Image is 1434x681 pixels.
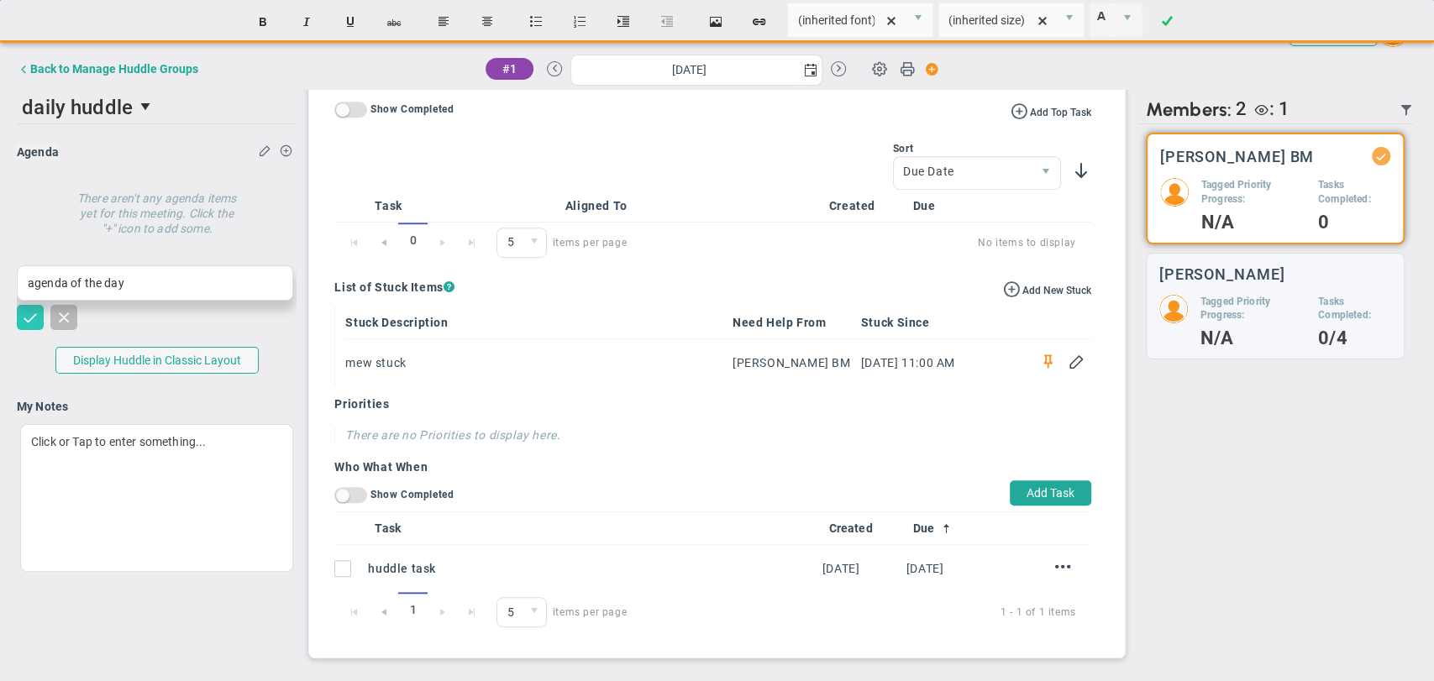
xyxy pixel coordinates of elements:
div: Lucy Rodriguez is a Viewer. [1247,98,1290,121]
input: Font Name [788,3,904,37]
h3: [PERSON_NAME] BM [1160,149,1314,165]
label: Show Completed [370,103,454,115]
div: agenda of the day [17,265,293,301]
a: Due [913,521,984,535]
span: [DATE] [906,562,944,575]
h4: My Notes [17,399,297,414]
th: Task [368,190,510,223]
button: Strikethrough [374,6,414,38]
button: Center text [466,6,507,38]
span: select [133,92,161,121]
span: select [1113,3,1142,37]
span: Members: [1146,98,1232,121]
span: 0 [398,223,428,259]
div: Back to Manage Huddle Groups [30,62,198,76]
h5: Tagged Priority Progress: [1201,178,1305,207]
span: 1 [1279,98,1290,119]
span: Filter Updated Members [1400,103,1413,117]
span: 2 [1236,98,1247,121]
h5: Tagged Priority Progress: [1200,295,1305,323]
span: 5 [497,228,522,257]
th: Aligned To [559,190,822,223]
h3: [PERSON_NAME] [1159,266,1285,282]
span: daily huddle [22,96,133,119]
span: 0 [496,597,547,627]
h5: Tasks Completed: [1318,178,1390,207]
span: No items to display [647,233,1075,253]
span: select [904,3,932,37]
button: Add Task [1010,480,1091,506]
th: Stuck Description [345,306,733,339]
span: select [522,598,546,626]
span: Agenda [17,145,59,159]
div: mew stuck [345,354,726,372]
div: huddle task [368,559,815,578]
span: Print Huddle [900,60,915,84]
span: select [798,55,822,85]
button: Italic [286,6,327,38]
div: Updated Status [1375,150,1387,162]
span: Huddle Settings [864,52,896,84]
button: Align text left [423,6,463,38]
button: Indent [602,6,643,38]
h4: Who What When [334,459,1090,474]
span: 1 [398,592,428,628]
span: #1 [502,62,517,76]
span: Add Top Task [1030,107,1091,118]
span: 5 [497,598,522,626]
h4: N/A [1201,215,1305,230]
button: Insert unordered list [515,6,555,38]
span: select [1055,3,1084,37]
span: select [1032,157,1060,189]
input: Font Size [939,3,1055,37]
span: Due Date [894,157,1032,186]
img: 208835.Person.photo [1159,295,1188,323]
span: select [522,228,546,257]
button: This is no longer a challenge! [1040,353,1056,370]
h4: List of Stuck Items [334,280,1090,295]
h4: 0 [1318,215,1390,230]
h4: N/A [1200,331,1305,346]
button: Edit this stuck [1056,353,1085,370]
div: Tue Aug 19 2025 00:30:17 GMT+0530 (India Standard Time) [822,559,900,578]
div: Click or Tap to enter something... [20,424,293,572]
a: Task [375,521,815,535]
span: 1 - 1 of 1 items [647,602,1075,622]
button: Add New Stuck [1003,280,1091,298]
span: : [1269,98,1274,119]
button: Add Top Task [1011,102,1091,120]
div: Sort [893,143,1061,155]
button: Bold [243,6,283,38]
span: items per page [496,228,627,258]
th: Due [906,190,990,223]
th: Stuck Since [861,306,1018,339]
button: Insert image [695,6,735,38]
span: items per page [496,597,627,627]
h4: There aren't any agenda items yet for this meeting. Click the "+" icon to add some. [73,179,241,236]
h4: 0/4 [1318,331,1391,346]
span: Show Completed [370,489,454,500]
th: Need Help From [733,306,861,339]
a: Done! [1148,6,1188,38]
td: [DATE] 11:00 AM [861,339,1018,386]
h4: Priorities [334,396,1090,411]
button: Underline [330,6,370,38]
button: Back to Manage Huddle Groups [17,52,198,86]
th: Created [822,190,906,223]
td: [PERSON_NAME] BM [733,339,861,386]
span: Action Button [917,58,938,81]
img: 202869.Person.photo [1160,178,1189,207]
a: Created [829,521,900,535]
button: Display Huddle in Classic Layout [55,347,259,374]
span: Current selected color is rgba(255, 255, 255, 0) [1090,3,1142,38]
span: 0 [496,228,547,258]
button: Insert hyperlink [738,6,779,38]
span: Add New Stuck [1022,285,1091,296]
h5: Tasks Completed: [1318,295,1391,323]
button: Insert ordered list [559,6,599,38]
h4: There are no Priorities to display here. [345,427,792,443]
